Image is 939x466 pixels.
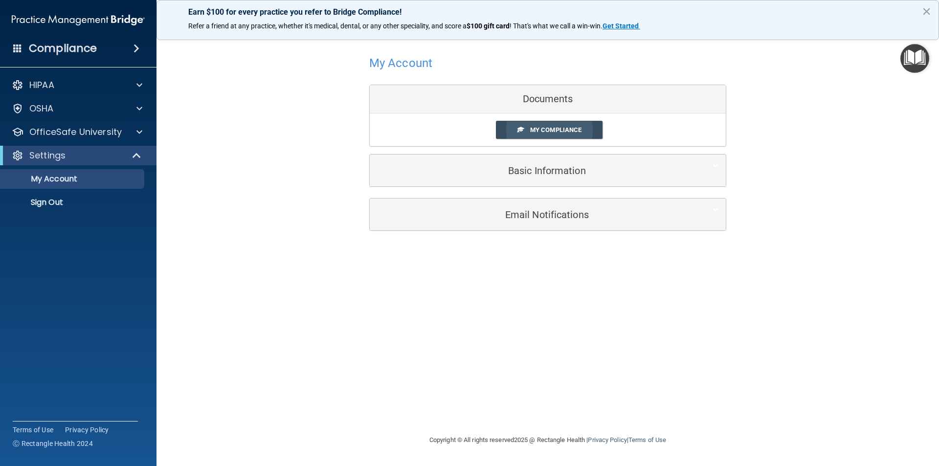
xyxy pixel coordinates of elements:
span: ! That's what we call a win-win. [510,22,603,30]
p: My Account [6,174,140,184]
img: PMB logo [12,10,145,30]
span: My Compliance [530,126,581,133]
div: Copyright © All rights reserved 2025 @ Rectangle Health | | [369,424,726,456]
p: Earn $100 for every practice you refer to Bridge Compliance! [188,7,907,17]
a: Basic Information [377,159,718,181]
a: Get Started [603,22,640,30]
h4: Compliance [29,42,97,55]
p: HIPAA [29,79,54,91]
span: Ⓒ Rectangle Health 2024 [13,439,93,448]
h4: My Account [369,57,432,69]
a: Terms of Use [13,425,53,435]
strong: $100 gift card [467,22,510,30]
button: Close [922,3,931,19]
p: OSHA [29,103,54,114]
p: Sign Out [6,198,140,207]
a: Settings [12,150,142,161]
a: OSHA [12,103,142,114]
h5: Email Notifications [377,209,689,220]
a: HIPAA [12,79,142,91]
p: OfficeSafe University [29,126,122,138]
a: OfficeSafe University [12,126,142,138]
a: Privacy Policy [588,436,626,444]
div: Documents [370,85,726,113]
span: Refer a friend at any practice, whether it's medical, dental, or any other speciality, and score a [188,22,467,30]
button: Open Resource Center [900,44,929,73]
strong: Get Started [603,22,639,30]
a: Email Notifications [377,203,718,225]
a: Privacy Policy [65,425,109,435]
p: Settings [29,150,66,161]
a: Terms of Use [628,436,666,444]
h5: Basic Information [377,165,689,176]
